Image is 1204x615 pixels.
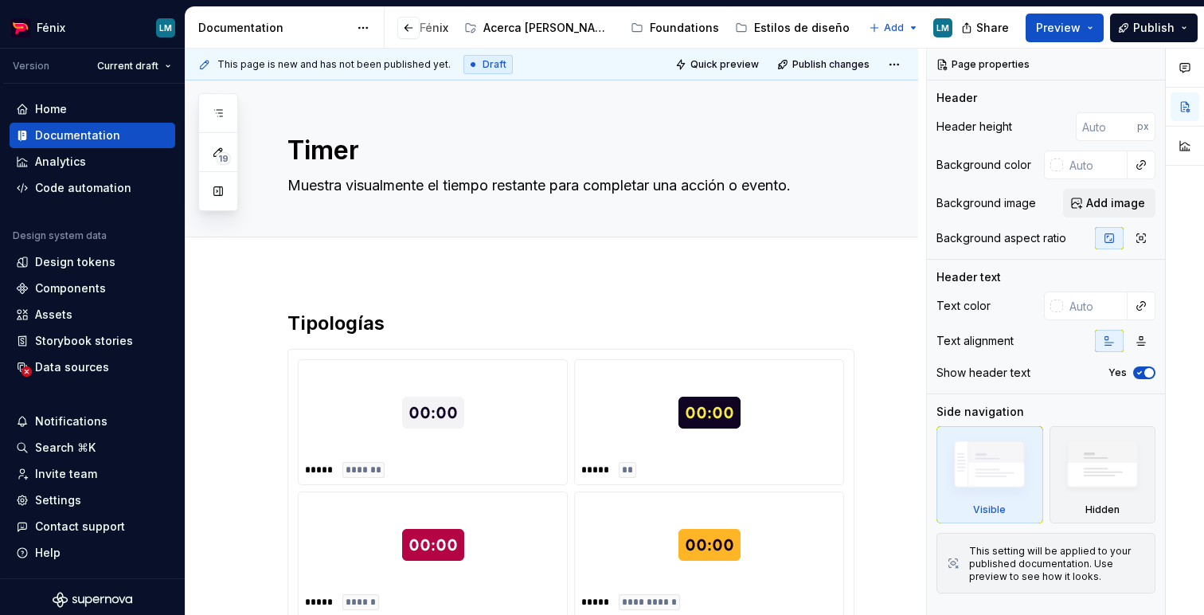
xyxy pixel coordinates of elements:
[670,53,766,76] button: Quick preview
[976,20,1009,36] span: Share
[483,58,506,71] span: Draft
[10,302,175,327] a: Assets
[690,58,759,71] span: Quick preview
[754,20,850,36] div: Estilos de diseño
[936,426,1043,523] div: Visible
[1063,189,1155,217] button: Add image
[936,365,1030,381] div: Show header text
[1036,20,1081,36] span: Preview
[35,413,107,429] div: Notifications
[35,101,67,117] div: Home
[35,180,131,196] div: Code automation
[10,96,175,122] a: Home
[35,154,86,170] div: Analytics
[3,10,182,45] button: FénixLM
[10,123,175,148] a: Documentation
[729,15,856,41] a: Estilos de diseño
[772,53,877,76] button: Publish changes
[13,229,107,242] div: Design system data
[394,12,861,44] div: Page tree
[10,461,175,487] a: Invite team
[936,404,1024,420] div: Side navigation
[936,230,1066,246] div: Background aspect ratio
[969,545,1145,583] div: This setting will be applied to your published documentation. Use preview to see how it looks.
[10,149,175,174] a: Analytics
[284,173,851,198] textarea: Muestra visualmente el tiempo restante para completar una acción o evento.
[35,492,81,508] div: Settings
[458,15,621,41] a: Acerca [PERSON_NAME]
[1063,292,1128,320] input: Auto
[35,333,133,349] div: Storybook stories
[1026,14,1104,42] button: Preview
[1050,426,1156,523] div: Hidden
[35,359,109,375] div: Data sources
[1110,14,1198,42] button: Publish
[35,280,106,296] div: Components
[198,20,349,36] div: Documentation
[35,254,115,270] div: Design tokens
[1063,151,1128,179] input: Auto
[936,195,1036,211] div: Background image
[1108,366,1127,379] label: Yes
[10,540,175,566] button: Help
[35,466,97,482] div: Invite team
[10,488,175,513] a: Settings
[35,307,72,323] div: Assets
[936,119,1012,135] div: Header height
[936,157,1031,173] div: Background color
[13,60,49,72] div: Version
[936,22,949,34] div: LM
[792,58,870,71] span: Publish changes
[10,409,175,434] button: Notifications
[936,333,1014,349] div: Text alignment
[1076,112,1137,141] input: Auto
[35,519,125,535] div: Contact support
[10,328,175,354] a: Storybook stories
[90,55,178,77] button: Current draft
[483,20,615,36] div: Acerca [PERSON_NAME]
[287,311,854,336] h2: Tipologías
[11,18,30,37] img: c22002f0-c20a-4db5-8808-0be8483c155a.png
[953,14,1019,42] button: Share
[159,22,172,34] div: LM
[624,15,725,41] a: Foundations
[35,440,96,456] div: Search ⌘K
[936,269,1001,285] div: Header text
[864,17,924,39] button: Add
[650,20,719,36] div: Foundations
[217,58,451,71] span: This page is new and has not been published yet.
[97,60,158,72] span: Current draft
[10,514,175,539] button: Contact support
[936,90,977,106] div: Header
[1133,20,1175,36] span: Publish
[973,503,1006,516] div: Visible
[1137,120,1149,133] p: px
[284,131,851,170] textarea: Timer
[884,22,904,34] span: Add
[35,127,120,143] div: Documentation
[10,435,175,460] button: Search ⌘K
[10,355,175,380] a: Data sources
[53,592,132,608] svg: Supernova Logo
[10,175,175,201] a: Code automation
[10,249,175,275] a: Design tokens
[35,545,61,561] div: Help
[216,152,231,165] span: 19
[10,276,175,301] a: Components
[859,15,1022,41] a: Fundamentos de contenido
[1085,503,1120,516] div: Hidden
[37,20,65,36] div: Fénix
[1086,195,1145,211] span: Add image
[936,298,991,314] div: Text color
